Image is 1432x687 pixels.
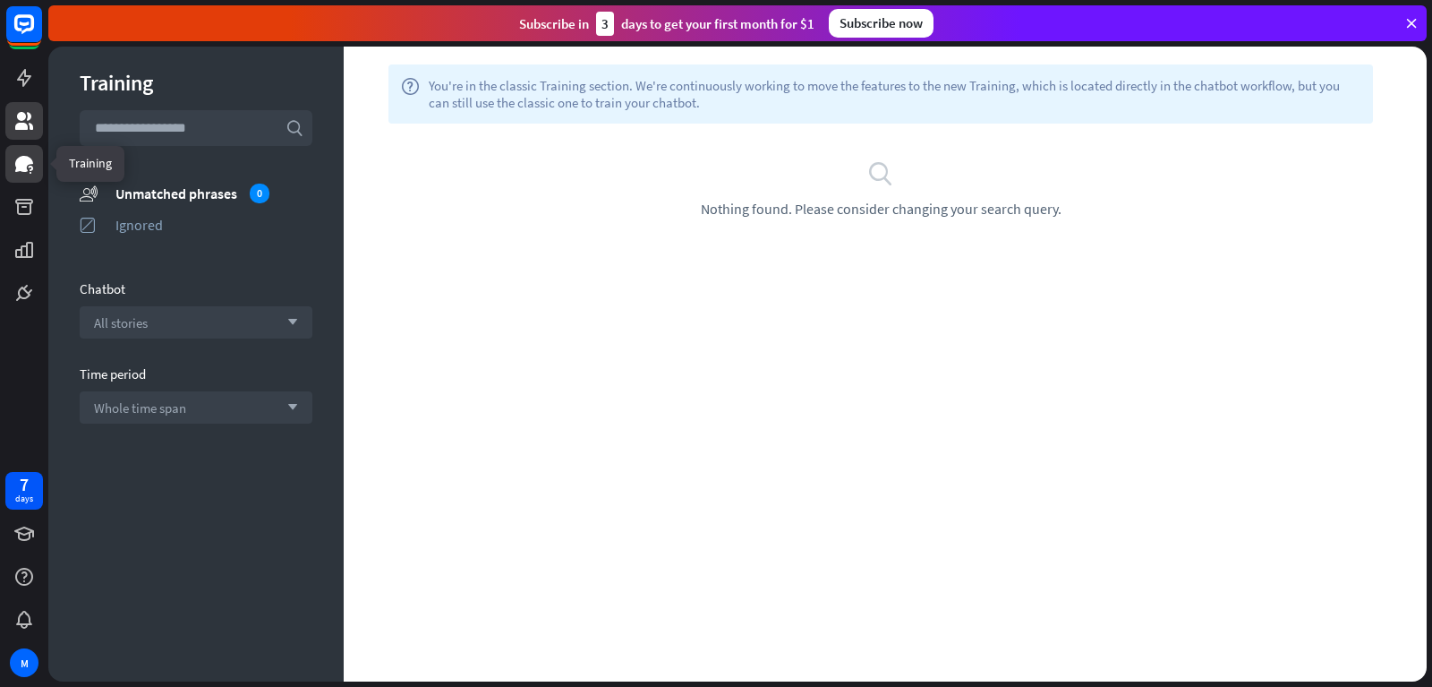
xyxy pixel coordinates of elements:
[701,200,1061,218] span: Nothing found. Please consider changing your search query.
[115,184,312,203] div: Unmatched phrases
[429,77,1360,111] span: You're in the classic Training section. We're continuously working to move the features to the ne...
[596,12,614,36] div: 3
[15,493,33,505] div: days
[80,216,98,234] i: ignored
[94,399,186,416] span: Whole time span
[867,159,894,186] i: search
[80,280,312,297] div: Chatbot
[20,477,29,493] div: 7
[10,648,38,677] div: M
[286,119,303,137] i: search
[80,365,312,382] div: Time period
[94,314,148,331] span: All stories
[80,184,98,202] i: unmatched_phrases
[5,472,43,510] a: 7 days
[829,9,933,38] div: Subscribe now
[115,216,312,234] div: Ignored
[250,184,269,203] div: 0
[278,317,298,328] i: arrow_down
[401,77,420,111] i: help
[80,69,312,97] div: Training
[519,12,814,36] div: Subscribe in days to get your first month for $1
[278,402,298,413] i: arrow_down
[14,7,68,61] button: Open LiveChat chat widget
